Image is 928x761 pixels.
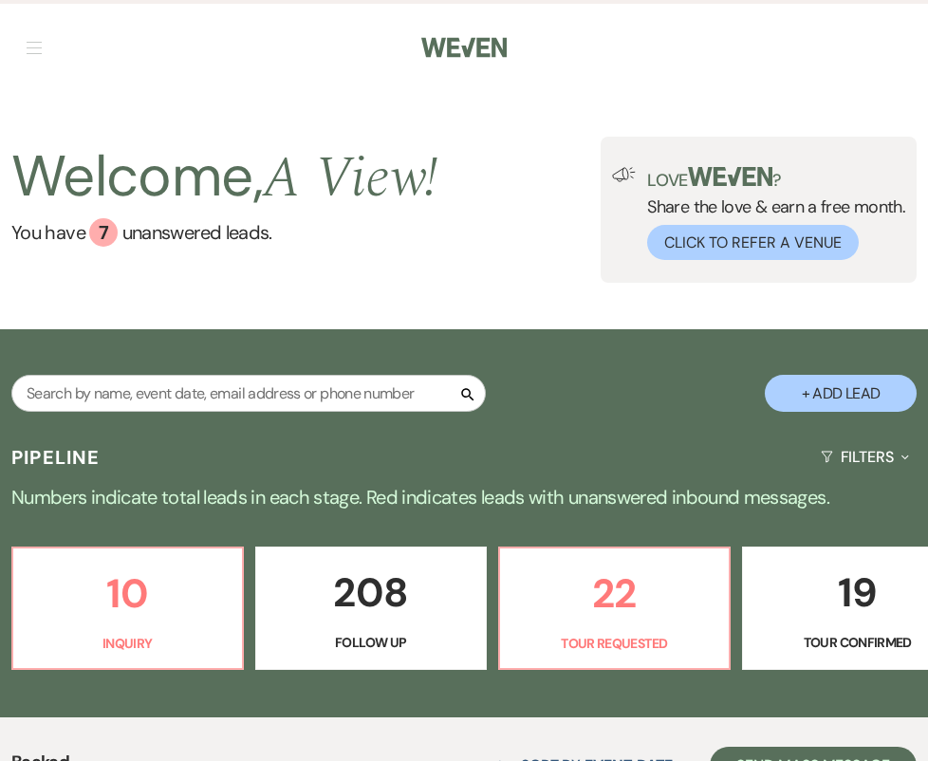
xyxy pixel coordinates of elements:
a: You have 7 unanswered leads. [11,218,437,247]
img: Weven Logo [421,28,507,67]
img: weven-logo-green.svg [688,167,772,186]
button: Filters [813,432,917,482]
div: Share the love & earn a free month. [636,167,905,260]
a: 10Inquiry [11,547,244,670]
h3: Pipeline [11,444,101,471]
span: A View ! [263,135,438,222]
p: Follow Up [268,632,475,653]
p: Tour Requested [511,633,717,654]
button: Click to Refer a Venue [647,225,859,260]
p: 10 [25,562,231,625]
a: 22Tour Requested [498,547,731,670]
button: + Add Lead [765,375,917,412]
div: 7 [89,218,118,247]
p: Love ? [647,167,905,189]
h2: Welcome, [11,137,437,218]
p: 22 [511,562,717,625]
img: loud-speaker-illustration.svg [612,167,636,182]
a: 208Follow Up [255,547,488,670]
p: 208 [268,561,475,624]
p: Inquiry [25,633,231,654]
input: Search by name, event date, email address or phone number [11,375,486,412]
